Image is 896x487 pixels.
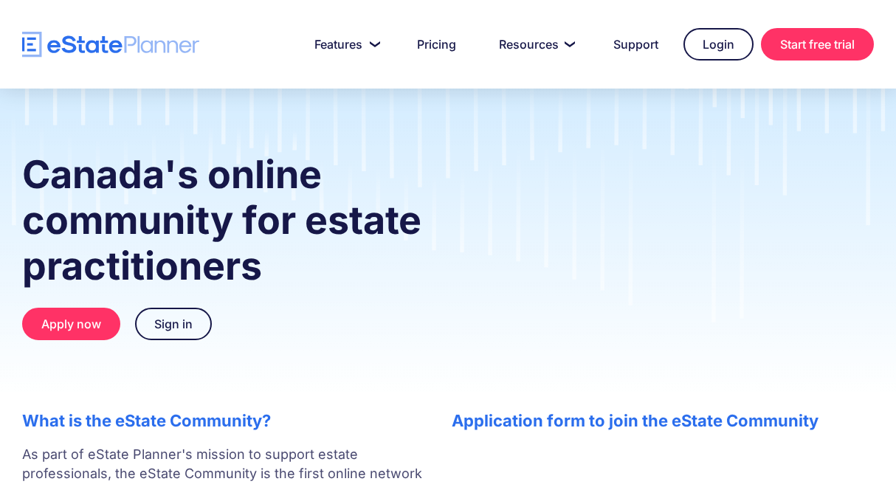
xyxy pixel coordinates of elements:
a: home [22,32,199,58]
a: Features [297,30,392,59]
h2: What is the eState Community? [22,411,422,430]
a: Pricing [399,30,474,59]
a: Resources [481,30,588,59]
a: Support [596,30,676,59]
a: Sign in [135,308,212,340]
strong: Canada's online community for estate practitioners [22,151,421,289]
a: Login [683,28,754,61]
a: Apply now [22,308,120,340]
h2: Application form to join the eState Community [452,411,874,430]
a: Start free trial [761,28,874,61]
